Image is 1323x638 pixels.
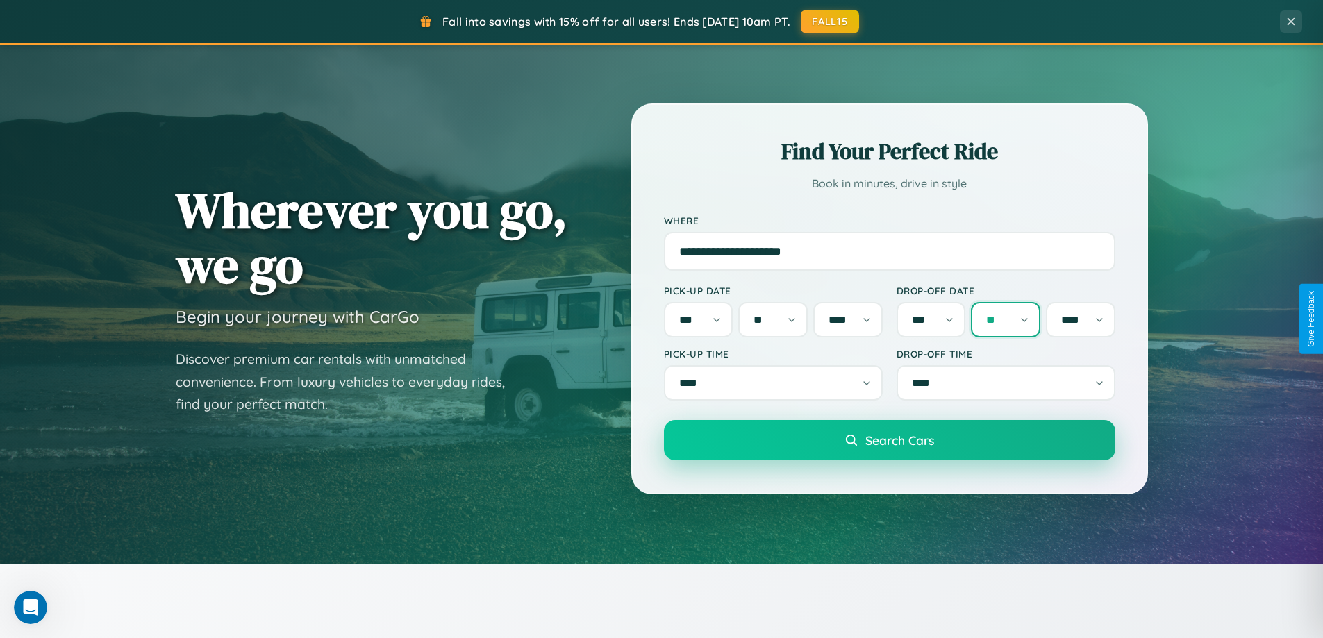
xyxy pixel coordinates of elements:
label: Drop-off Date [897,285,1115,296]
span: Fall into savings with 15% off for all users! Ends [DATE] 10am PT. [442,15,790,28]
p: Discover premium car rentals with unmatched convenience. From luxury vehicles to everyday rides, ... [176,348,523,416]
div: Give Feedback [1306,291,1316,347]
iframe: Intercom live chat [14,591,47,624]
label: Pick-up Time [664,348,883,360]
label: Drop-off Time [897,348,1115,360]
label: Where [664,215,1115,226]
h2: Find Your Perfect Ride [664,136,1115,167]
button: FALL15 [801,10,859,33]
p: Book in minutes, drive in style [664,174,1115,194]
h3: Begin your journey with CarGo [176,306,419,327]
button: Search Cars [664,420,1115,460]
h1: Wherever you go, we go [176,183,567,292]
label: Pick-up Date [664,285,883,296]
span: Search Cars [865,433,934,448]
